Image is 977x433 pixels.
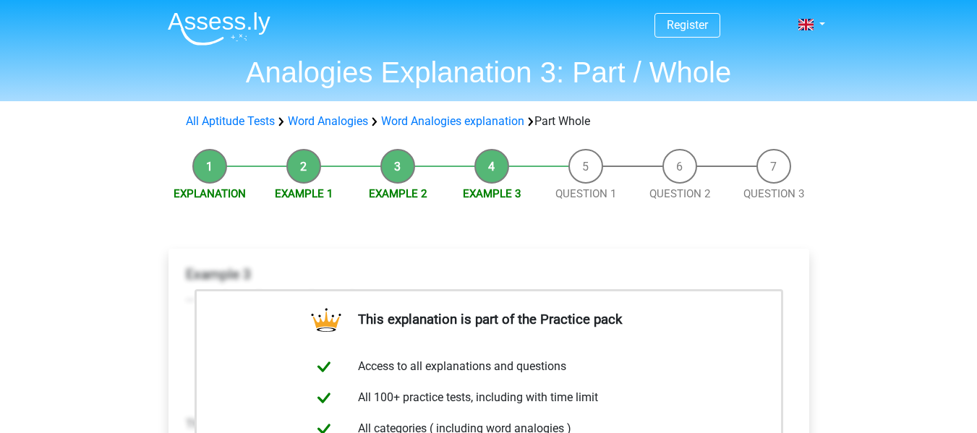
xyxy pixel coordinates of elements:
[743,187,804,200] a: Question 3
[667,18,708,32] a: Register
[463,187,521,200] a: Example 3
[381,114,524,128] a: Word Analogies explanation
[168,12,270,46] img: Assessly
[186,288,792,306] p: ... stands to as stands to ...
[369,187,427,200] a: Example 2
[174,187,246,200] a: Explanation
[186,416,792,433] p: The answer in this case is 3. "A volume is part of an encyclopedia, an episode is part of a series."
[186,114,275,128] a: All Aptitude Tests
[186,266,251,283] b: Example 3
[275,187,333,200] a: Example 1
[156,55,822,90] h1: Analogies Explanation 3: Part / Whole
[180,113,798,130] div: Part Whole
[649,187,710,200] a: Question 2
[288,114,368,128] a: Word Analogies
[555,187,616,200] a: Question 1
